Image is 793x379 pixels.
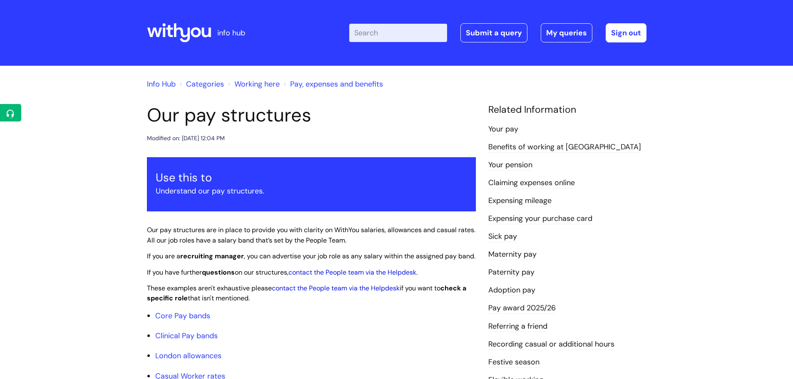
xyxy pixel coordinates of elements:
li: Solution home [178,77,224,91]
strong: recruiting manager [180,252,244,260]
a: Submit a query [460,23,527,42]
a: Recording casual or additional hours [488,339,614,350]
a: London allowances [155,351,221,361]
a: Maternity pay [488,249,537,260]
h1: Our pay structures [147,104,476,126]
a: Your pay [488,124,518,135]
input: Search [349,24,447,42]
a: Pay, expenses and benefits [290,79,383,89]
span: If you have further on our structures, . [147,268,418,277]
p: info hub [217,26,245,40]
a: Sick pay [488,231,517,242]
div: Modified on: [DATE] 12:04 PM [147,133,225,144]
a: contact the People team via the Helpdesk [288,268,416,277]
a: My queries [541,23,592,42]
li: Working here [226,77,280,91]
a: Adoption pay [488,285,535,296]
a: Clinical Pay bands [155,331,218,341]
span: If you are a , you can advertise your job role as any salary within the assigned pay band. [147,252,475,260]
h3: Use this to [156,171,467,184]
a: Claiming expenses online [488,178,575,188]
a: Benefits of working at [GEOGRAPHIC_DATA] [488,142,641,153]
p: Understand our pay structures. [156,184,467,198]
span: Our pay structures are in place to provide you with clarity on WithYou salaries, allowances and c... [147,225,475,245]
a: Categories [186,79,224,89]
a: Core Pay bands [155,311,210,321]
strong: questions [202,268,235,277]
div: | - [349,23,646,42]
a: Expensing your purchase card [488,213,592,224]
a: contact the People team via the Helpdesk [272,284,400,292]
a: Expensing mileage [488,196,552,206]
a: Sign out [606,23,646,42]
a: Referring a friend [488,321,547,332]
h4: Related Information [488,104,646,116]
a: Paternity pay [488,267,534,278]
a: Working here [234,79,280,89]
a: Festive season [488,357,539,368]
li: Pay, expenses and benefits [282,77,383,91]
a: Info Hub [147,79,176,89]
a: Pay award 2025/26 [488,303,556,314]
span: These examples aren't exhaustive please if you want to that isn't mentioned. [147,284,466,303]
a: Your pension [488,160,532,171]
